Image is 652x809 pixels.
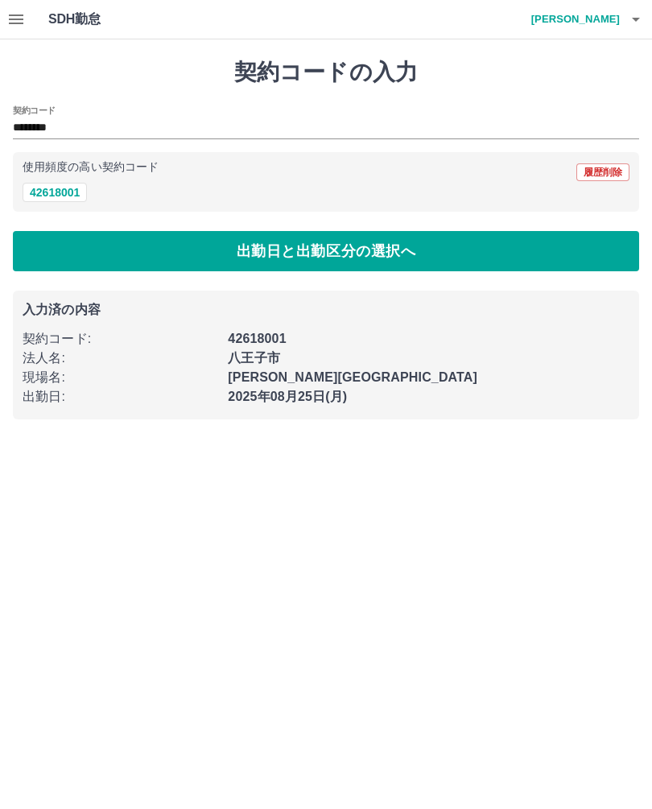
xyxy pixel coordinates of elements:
[23,329,218,349] p: 契約コード :
[228,390,347,403] b: 2025年08月25日(月)
[23,183,87,202] button: 42618001
[23,349,218,368] p: 法人名 :
[13,104,56,117] h2: 契約コード
[23,162,159,173] p: 使用頻度の高い契約コード
[576,163,629,181] button: 履歴削除
[228,332,286,345] b: 42618001
[23,387,218,407] p: 出勤日 :
[13,59,639,86] h1: 契約コードの入力
[13,231,639,271] button: 出勤日と出勤区分の選択へ
[23,303,629,316] p: 入力済の内容
[228,351,280,365] b: 八王子市
[228,370,477,384] b: [PERSON_NAME][GEOGRAPHIC_DATA]
[23,368,218,387] p: 現場名 :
